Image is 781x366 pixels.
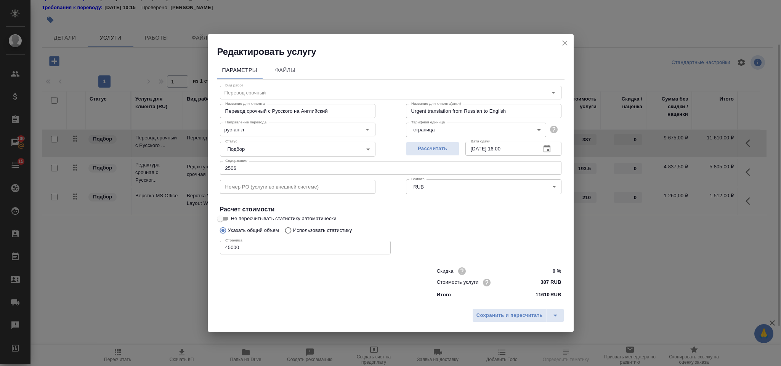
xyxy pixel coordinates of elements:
span: Параметры [221,66,258,75]
p: Итого [437,291,451,299]
button: Open [362,124,373,135]
h4: Расчет стоимости [220,205,561,214]
p: Использовать статистику [293,227,352,234]
button: Подбор [225,146,247,152]
button: страница [411,126,437,133]
p: Скидка [437,267,454,275]
div: страница [406,123,546,137]
button: RUB [411,184,426,190]
div: RUB [406,179,561,194]
div: Подбор [220,142,375,156]
p: 11610 [536,291,550,299]
button: Рассчитать [406,142,459,156]
span: Сохранить и пересчитать [476,311,543,320]
input: ✎ Введи что-нибудь [532,265,561,276]
button: Сохранить и пересчитать [472,308,547,322]
div: split button [472,308,564,322]
span: Файлы [267,66,304,75]
h2: Редактировать услугу [217,46,574,58]
span: Рассчитать [410,144,455,153]
p: Указать общий объем [228,227,279,234]
p: RUB [550,291,561,299]
p: Стоимость услуги [437,278,479,286]
button: close [559,37,571,49]
input: ✎ Введи что-нибудь [532,277,561,288]
span: Не пересчитывать статистику автоматически [231,215,337,222]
